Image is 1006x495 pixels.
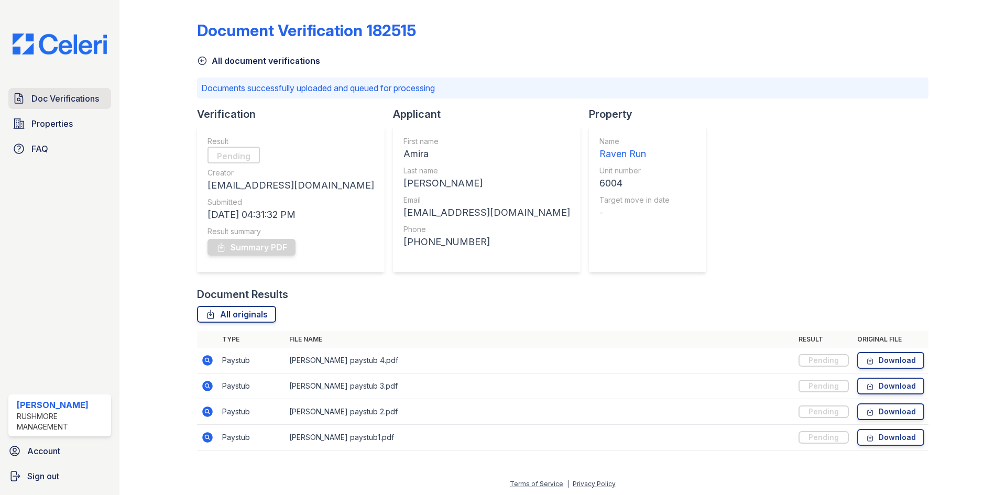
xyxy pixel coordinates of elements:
[510,480,563,488] a: Terms of Service
[207,136,374,147] div: Result
[197,21,416,40] div: Document Verification 182515
[393,107,589,122] div: Applicant
[285,331,794,348] th: File name
[207,178,374,193] div: [EMAIL_ADDRESS][DOMAIN_NAME]
[599,205,670,220] div: -
[599,136,670,147] div: Name
[201,82,924,94] p: Documents successfully uploaded and queued for processing
[403,136,570,147] div: First name
[403,147,570,161] div: Amira
[599,166,670,176] div: Unit number
[207,168,374,178] div: Creator
[197,107,393,122] div: Verification
[285,425,794,450] td: [PERSON_NAME] paystub1.pdf
[599,195,670,205] div: Target move in date
[197,306,276,323] a: All originals
[218,331,285,348] th: Type
[285,399,794,425] td: [PERSON_NAME] paystub 2.pdf
[573,480,616,488] a: Privacy Policy
[403,205,570,220] div: [EMAIL_ADDRESS][DOMAIN_NAME]
[197,54,320,67] a: All document verifications
[218,373,285,399] td: Paystub
[403,235,570,249] div: [PHONE_NUMBER]
[31,92,99,105] span: Doc Verifications
[285,373,794,399] td: [PERSON_NAME] paystub 3.pdf
[857,378,924,394] a: Download
[197,287,288,302] div: Document Results
[403,195,570,205] div: Email
[799,431,849,444] div: Pending
[853,331,928,348] th: Original file
[207,147,260,163] div: Pending
[589,107,715,122] div: Property
[857,429,924,446] a: Download
[4,34,115,54] img: CE_Logo_Blue-a8612792a0a2168367f1c8372b55b34899dd931a85d93a1a3d3e32e68fde9ad4.png
[207,226,374,237] div: Result summary
[207,197,374,207] div: Submitted
[857,352,924,369] a: Download
[31,142,48,155] span: FAQ
[567,480,569,488] div: |
[4,466,115,487] a: Sign out
[8,88,111,109] a: Doc Verifications
[799,380,849,392] div: Pending
[218,399,285,425] td: Paystub
[794,331,853,348] th: Result
[403,176,570,191] div: [PERSON_NAME]
[599,136,670,161] a: Name Raven Run
[8,138,111,159] a: FAQ
[17,411,107,432] div: Rushmore Management
[285,348,794,373] td: [PERSON_NAME] paystub 4.pdf
[599,147,670,161] div: Raven Run
[857,403,924,420] a: Download
[403,224,570,235] div: Phone
[218,348,285,373] td: Paystub
[27,445,60,457] span: Account
[207,207,374,222] div: [DATE] 04:31:32 PM
[799,354,849,367] div: Pending
[27,470,59,482] span: Sign out
[403,166,570,176] div: Last name
[218,425,285,450] td: Paystub
[8,113,111,134] a: Properties
[4,441,115,461] a: Account
[799,405,849,418] div: Pending
[599,176,670,191] div: 6004
[17,399,107,411] div: [PERSON_NAME]
[31,117,73,130] span: Properties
